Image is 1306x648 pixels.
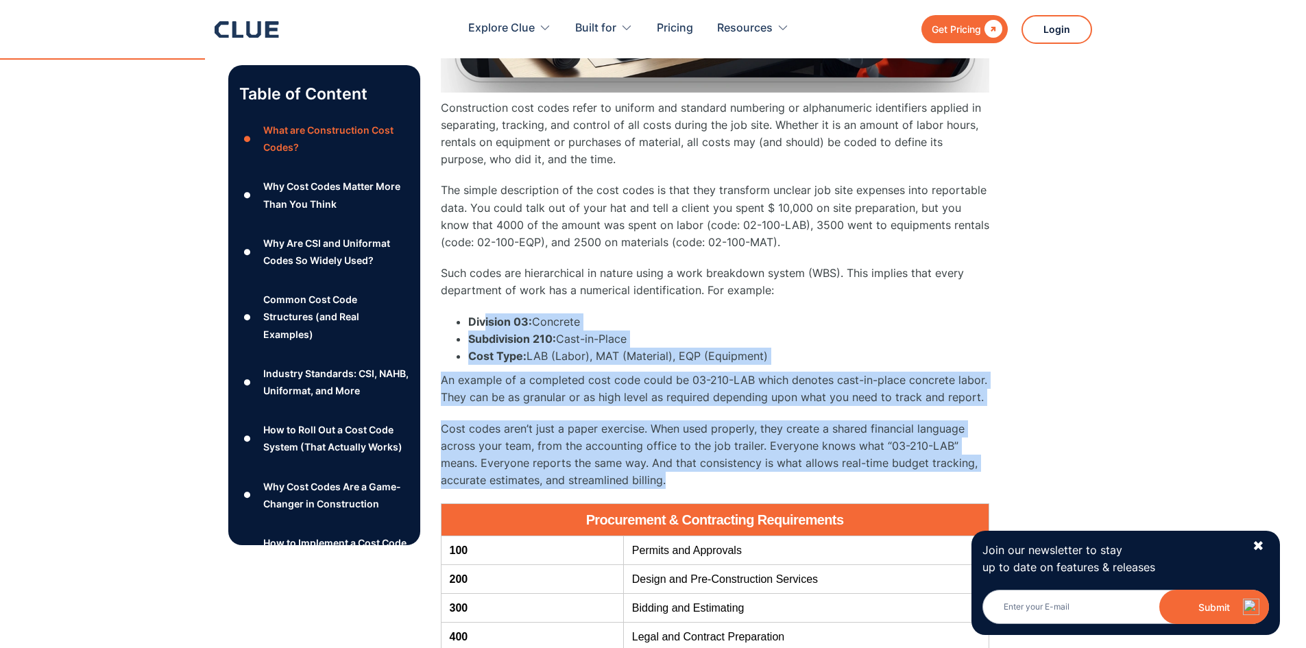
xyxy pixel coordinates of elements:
[441,265,989,299] p: Such codes are hierarchical in nature using a work breakdown system (WBS). This implies that ever...
[239,372,256,392] div: ●
[239,421,409,455] a: ●How to Roll Out a Cost Code System (That Actually Works)
[239,291,409,343] a: ●Common Cost Code Structures (and Real Examples)
[263,121,409,156] div: What are Construction Cost Codes?
[932,21,981,38] div: Get Pricing
[239,185,256,206] div: ●
[239,429,256,449] div: ●
[1243,599,1259,615] img: ext_logo_danger.svg
[239,534,409,586] a: ●How to Implement a Cost Code Tracking System (That Actually Works)
[441,536,623,564] td: 100
[1253,538,1264,555] div: ✖
[239,485,256,505] div: ●
[468,7,551,50] div: Explore Clue
[239,241,256,262] div: ●
[441,372,989,406] p: An example of a completed cost code could be 03-210-LAB which denotes cast-in-place concrete labo...
[623,564,989,593] td: Design and Pre-Construction Services
[1021,15,1092,44] a: Login
[623,593,989,622] td: Bidding and Estimating
[441,503,989,536] h2: Procurement & Contracting Requirements
[263,178,409,213] div: Why Cost Codes Matter More Than You Think
[623,536,989,564] td: Permits and Approvals
[263,235,409,269] div: Why Are CSI and Uniformat Codes So Widely Used?
[717,7,789,50] div: Resources
[441,593,623,622] td: 300
[263,365,409,399] div: Industry Standards: CSI, NAHB, Uniformat, and More
[921,15,1008,43] a: Get Pricing
[468,349,527,363] strong: Cost Type:
[239,178,409,213] a: ●Why Cost Codes Matter More Than You Think
[239,235,409,269] a: ●Why Are CSI and Uniformat Codes So Widely Used?
[441,182,989,251] p: The simple description of the cost codes is that they transform unclear job site expenses into re...
[239,365,409,399] a: ●Industry Standards: CSI, NAHB, Uniformat, and More
[441,564,623,593] td: 200
[468,348,989,365] li: LAB (Labor), MAT (Material), EQP (Equipment)
[982,590,1269,624] input: Enter your E-mail
[441,99,989,169] p: Construction cost codes refer to uniform and standard numbering or alphanumeric identifiers appli...
[263,421,409,455] div: How to Roll Out a Cost Code System (That Actually Works)
[263,534,409,586] div: How to Implement a Cost Code Tracking System (That Actually Works)
[575,7,616,50] div: Built for
[441,420,989,490] p: Cost codes aren’t just a paper exercise. When used properly, they create a shared financial langu...
[239,478,409,512] a: ●Why Cost Codes Are a Game-Changer in Construction
[468,315,532,328] strong: Division 03:
[239,129,256,149] div: ●
[717,7,773,50] div: Resources
[981,21,1002,38] div: 
[468,331,989,348] li: Cast-in-Place
[657,7,693,50] a: Pricing
[239,121,409,156] a: ●What are Construction Cost Codes?
[982,542,1240,576] p: Join our newsletter to stay up to date on features & releases
[1159,590,1269,624] button: Submit
[239,307,256,327] div: ●
[468,313,989,331] li: Concrete
[263,291,409,343] div: Common Cost Code Structures (and Real Examples)
[263,478,409,512] div: Why Cost Codes Are a Game-Changer in Construction
[468,7,535,50] div: Explore Clue
[575,7,633,50] div: Built for
[468,332,556,346] strong: Subdivision 210:
[239,83,409,105] p: Table of Content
